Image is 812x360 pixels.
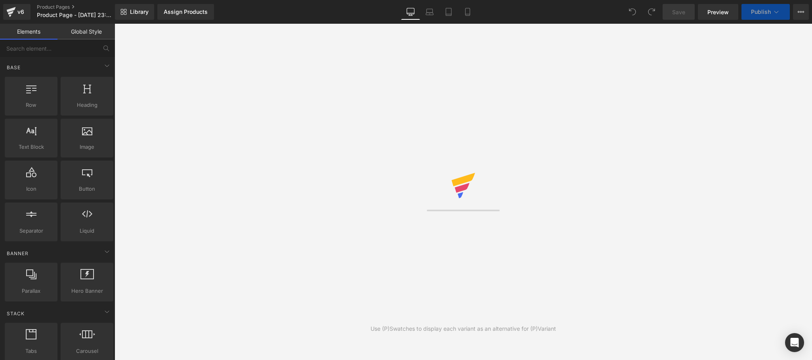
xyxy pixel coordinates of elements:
[57,24,115,40] a: Global Style
[439,4,458,20] a: Tablet
[7,185,55,193] span: Icon
[793,4,809,20] button: More
[672,8,685,16] span: Save
[63,101,111,109] span: Heading
[37,4,128,10] a: Product Pages
[741,4,790,20] button: Publish
[698,4,738,20] a: Preview
[63,143,111,151] span: Image
[751,9,771,15] span: Publish
[63,287,111,295] span: Hero Banner
[420,4,439,20] a: Laptop
[7,143,55,151] span: Text Block
[7,347,55,355] span: Tabs
[63,185,111,193] span: Button
[644,4,659,20] button: Redo
[707,8,729,16] span: Preview
[115,4,154,20] a: New Library
[37,12,113,18] span: Product Page - [DATE] 23:23:17
[7,227,55,235] span: Separator
[625,4,640,20] button: Undo
[16,7,26,17] div: v6
[785,333,804,352] div: Open Intercom Messenger
[7,101,55,109] span: Row
[458,4,477,20] a: Mobile
[401,4,420,20] a: Desktop
[164,9,208,15] div: Assign Products
[6,310,25,317] span: Stack
[63,227,111,235] span: Liquid
[63,347,111,355] span: Carousel
[371,324,556,333] div: Use (P)Swatches to display each variant as an alternative for (P)Variant
[7,287,55,295] span: Parallax
[6,250,29,257] span: Banner
[3,4,31,20] a: v6
[130,8,149,15] span: Library
[6,64,21,71] span: Base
